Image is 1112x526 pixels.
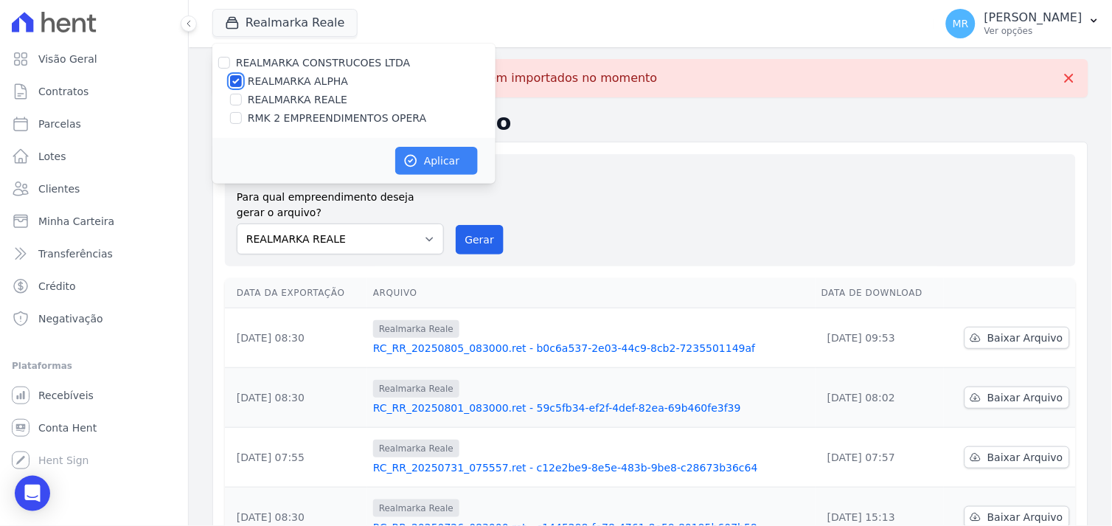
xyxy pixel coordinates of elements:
span: Baixar Arquivo [987,510,1063,525]
a: Parcelas [6,109,182,139]
span: Visão Geral [38,52,97,66]
a: Baixar Arquivo [965,446,1070,468]
a: Negativação [6,304,182,333]
a: Clientes [6,174,182,204]
span: Contratos [38,84,88,99]
label: REALMARKA CONSTRUCOES LTDA [236,57,411,69]
label: REALMARKA ALPHA [248,74,348,89]
span: Baixar Arquivo [987,450,1063,465]
span: Realmarka Reale [373,499,459,517]
span: Negativação [38,311,103,326]
label: RMK 2 EMPREENDIMENTOS OPERA [248,111,426,126]
span: Baixar Arquivo [987,390,1063,405]
span: Transferências [38,246,113,261]
th: Data de Download [816,278,943,308]
th: Arquivo [367,278,816,308]
a: RC_RR_20250805_083000.ret - b0c6a537-2e03-44c9-8cb2-7235501149af [373,341,810,356]
span: Conta Hent [38,421,97,435]
th: Data da Exportação [225,278,367,308]
td: [DATE] 08:30 [225,308,367,368]
a: Minha Carteira [6,207,182,236]
span: Parcelas [38,117,81,131]
a: RC_RR_20250731_075557.ret - c12e2be9-8e5e-483b-9be8-c28673b36c64 [373,460,810,475]
a: Contratos [6,77,182,106]
span: Realmarka Reale [373,440,459,457]
span: Realmarka Reale [373,380,459,398]
span: Recebíveis [38,388,94,403]
a: Crédito [6,271,182,301]
a: Visão Geral [6,44,182,74]
td: [DATE] 07:57 [816,428,943,488]
span: Realmarka Reale [373,320,459,338]
span: Crédito [38,279,76,294]
div: Open Intercom Messenger [15,476,50,511]
a: Recebíveis [6,381,182,410]
td: [DATE] 08:02 [816,368,943,428]
label: Para qual empreendimento deseja gerar o arquivo? [237,184,444,221]
button: Gerar [456,225,504,255]
button: Realmarka Reale [212,9,358,37]
label: REALMARKA REALE [248,92,347,108]
span: Clientes [38,181,80,196]
a: Lotes [6,142,182,171]
td: [DATE] 09:53 [816,308,943,368]
a: Baixar Arquivo [965,327,1070,349]
span: Minha Carteira [38,214,114,229]
h2: Exportações de Retorno [212,109,1088,136]
td: [DATE] 07:55 [225,428,367,488]
a: Conta Hent [6,413,182,443]
p: Ver opções [984,25,1083,37]
button: MR [PERSON_NAME] Ver opções [934,3,1112,44]
span: Baixar Arquivo [987,331,1063,345]
p: [PERSON_NAME] [984,10,1083,25]
a: Transferências [6,239,182,269]
div: Plataformas [12,357,176,375]
a: Baixar Arquivo [965,387,1070,409]
span: Lotes [38,149,66,164]
span: MR [953,18,969,29]
a: RC_RR_20250801_083000.ret - 59c5fb34-ef2f-4def-82ea-69b460fe3f39 [373,401,810,415]
td: [DATE] 08:30 [225,368,367,428]
button: Aplicar [395,147,478,175]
